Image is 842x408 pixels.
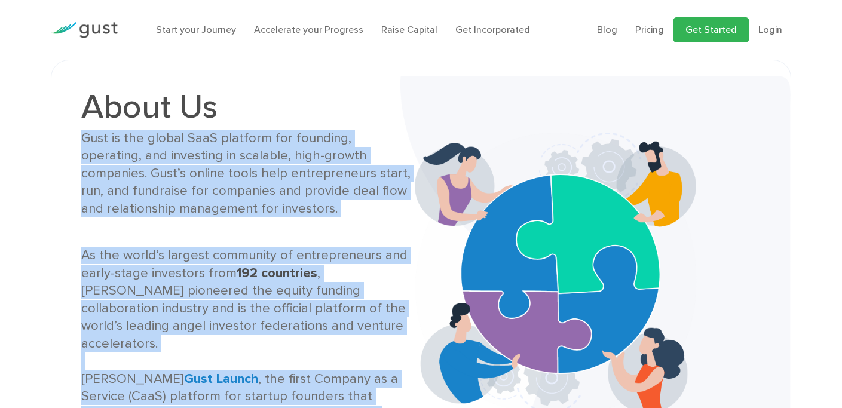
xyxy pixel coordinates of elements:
a: Blog [597,24,617,35]
a: Gust Launch [184,371,258,386]
a: Accelerate your Progress [254,24,363,35]
a: Raise Capital [381,24,437,35]
a: Login [758,24,782,35]
a: Get Started [673,17,749,42]
h1: About Us [81,90,412,124]
strong: 192 countries [237,265,317,281]
img: Gust Logo [51,22,118,38]
a: Start your Journey [156,24,236,35]
a: Get Incorporated [455,24,530,35]
div: Gust is the global SaaS platform for founding, operating, and investing in scalable, high-growth ... [81,130,412,217]
a: Pricing [635,24,664,35]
